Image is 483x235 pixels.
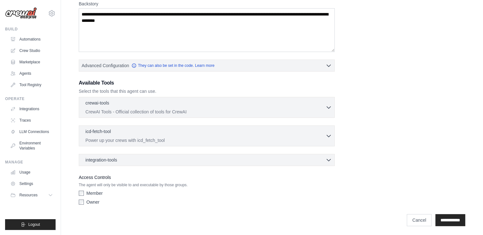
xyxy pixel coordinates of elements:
a: Tool Registry [8,80,56,90]
p: The agent will only be visible to and executable by those groups. [79,182,335,187]
a: Agents [8,68,56,79]
a: Environment Variables [8,138,56,153]
span: integration-tools [85,157,117,163]
div: Build [5,27,56,32]
a: Usage [8,167,56,177]
p: Select the tools that this agent can use. [79,88,335,94]
button: integration-tools [82,157,332,163]
button: Advanced Configuration They can also be set in the code. Learn more [79,60,334,71]
p: CrewAI Tools - Official collection of tools for CrewAI [85,109,325,115]
button: Resources [8,190,56,200]
button: Logout [5,219,56,230]
a: Integrations [8,104,56,114]
a: Cancel [407,214,432,226]
div: Operate [5,96,56,101]
span: Logout [28,222,40,227]
h3: Available Tools [79,79,335,87]
a: Automations [8,34,56,44]
a: LLM Connections [8,127,56,137]
span: Advanced Configuration [82,62,129,69]
a: Settings [8,179,56,189]
img: Logo [5,7,37,19]
label: Access Controls [79,174,335,181]
label: Owner [86,199,99,205]
a: Crew Studio [8,46,56,56]
p: Power up your crews with icd_fetch_tool [85,137,325,143]
label: Member [86,190,103,196]
a: They can also be set in the code. Learn more [131,63,214,68]
a: Traces [8,115,56,125]
span: Resources [19,193,37,198]
button: crewai-tools CrewAI Tools - Official collection of tools for CrewAI [82,100,332,115]
button: icd-fetch-tool Power up your crews with icd_fetch_tool [82,128,332,143]
div: Manage [5,160,56,165]
p: icd-fetch-tool [85,128,111,135]
p: crewai-tools [85,100,109,106]
label: Backstory [79,1,335,7]
a: Marketplace [8,57,56,67]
